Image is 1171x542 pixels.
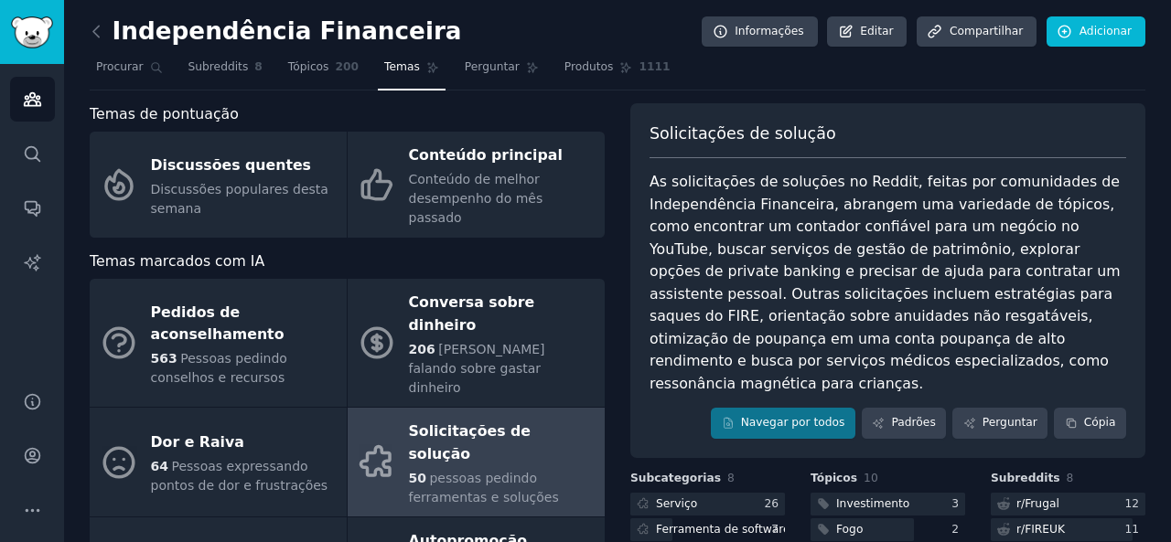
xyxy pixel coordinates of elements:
a: Temas [378,53,446,90]
font: 12 [1124,497,1139,510]
a: Fogo2 [811,518,965,541]
font: 200 [336,60,360,73]
a: Compartilhar [917,16,1037,48]
font: Conteúdo de melhor desempenho do mês passado [409,172,543,225]
font: FIREUK [1025,523,1065,536]
font: Informações [735,25,804,37]
a: Solicitações de solução50pessoas pedindo ferramentas e soluções [348,408,605,516]
font: pessoas pedindo ferramentas e soluções [409,471,559,505]
font: Serviço [656,497,697,510]
img: Logotipo do GummySearch [11,16,53,48]
font: Discussões quentes [151,156,311,174]
a: Padrões [862,408,946,439]
a: Conteúdo principalConteúdo de melhor desempenho do mês passado [348,132,605,238]
font: Subreddits [991,472,1060,484]
a: Navegar por todos [711,408,855,439]
font: 26 [764,497,779,510]
a: Procurar [90,53,169,90]
font: Pedidos de aconselhamento [151,303,285,344]
font: Temas [384,60,420,73]
font: r/ [1016,497,1025,510]
font: Navegar por todos [741,416,845,429]
font: Editar [860,25,893,37]
a: Ferramenta de software7 [630,518,785,541]
font: Tópicos [811,472,857,484]
font: Solicitações de solução [650,124,836,143]
font: r/ [1016,523,1025,536]
a: r/Frugal12 [991,493,1145,515]
font: Procurar [96,60,144,73]
font: Subreddits [188,60,249,73]
font: 2 [951,523,959,536]
font: Conversa sobre dinheiro [409,293,535,334]
font: 3 [951,497,959,510]
font: Fogo [836,523,863,536]
font: Conteúdo principal [409,146,563,164]
font: Dor e Raiva [151,433,244,451]
a: Dor e Raiva64Pessoas expressando pontos de dor e frustrações [90,408,347,516]
font: Solicitações de solução [409,422,532,462]
font: Perguntar [983,416,1037,429]
a: Serviço26 [630,493,785,515]
font: Cópia [1084,416,1116,429]
font: Padrões [891,416,935,429]
font: 8 [727,472,735,484]
a: Perguntar [952,408,1047,439]
font: 50 [409,471,426,485]
font: 7 [771,523,779,536]
font: 64 [151,459,168,473]
font: Adicionar [1080,25,1132,37]
font: Pessoas expressando pontos de dor e frustrações [151,459,328,493]
a: Subreddits8 [182,53,269,90]
font: 10 [864,472,878,484]
font: Tópicos [288,60,329,73]
a: Produtos1111 [558,53,677,90]
font: 563 [151,351,177,366]
font: Subcategorias [630,472,721,484]
font: Produtos [564,60,614,73]
a: r/FIREUK11 [991,518,1145,541]
a: Conversa sobre dinheiro206[PERSON_NAME] falando sobre gastar dinheiro [348,279,605,407]
font: 1111 [639,60,670,73]
font: Perguntar [465,60,520,73]
a: Informações [702,16,818,48]
a: Pedidos de aconselhamento563Pessoas pedindo conselhos e recursos [90,279,347,407]
font: 11 [1124,523,1139,536]
font: 8 [254,60,263,73]
font: As solicitações de soluções no Reddit, feitas por comunidades de Independência Financeira, abrang... [650,173,1125,392]
font: Discussões populares desta semana [151,182,328,216]
a: Tópicos200 [282,53,365,90]
font: Compartilhar [950,25,1023,37]
font: Pessoas pedindo conselhos e recursos [151,351,287,385]
a: Investimento3 [811,493,965,515]
font: 8 [1067,472,1074,484]
a: Editar [827,16,907,48]
a: Adicionar [1047,16,1145,48]
font: Temas marcados com IA [90,252,264,270]
button: Cópia [1054,408,1126,439]
font: [PERSON_NAME] falando sobre gastar dinheiro [409,342,545,395]
font: Temas de pontuação [90,105,239,122]
font: Independência Financeira [113,17,462,45]
font: Ferramenta de software [656,523,790,536]
a: Discussões quentesDiscussões populares desta semana [90,132,347,238]
font: Investimento [836,497,909,510]
font: 206 [409,342,435,356]
a: Perguntar [458,53,545,90]
font: Frugal [1025,497,1059,510]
